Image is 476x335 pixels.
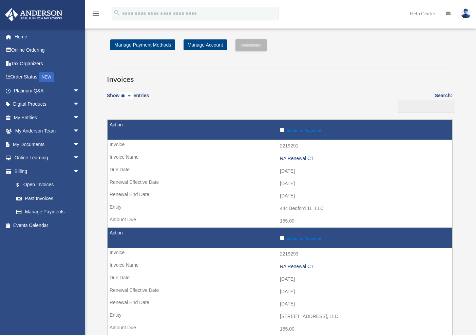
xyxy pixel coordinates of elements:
[9,178,83,192] a: $Open Invoices
[398,100,455,112] input: Search:
[108,202,452,215] td: 444 Bedford 1L, LLC
[5,30,90,43] a: Home
[280,236,284,240] input: Include in Payment
[39,72,54,82] div: NEW
[108,215,452,228] td: 155.00
[5,70,90,84] a: Order StatusNEW
[396,91,452,112] label: Search:
[5,111,90,124] a: My Entitiesarrow_drop_down
[5,218,90,232] a: Events Calendar
[5,124,90,138] a: My Anderson Teamarrow_drop_down
[73,124,87,138] span: arrow_drop_down
[9,205,87,219] a: Manage Payments
[108,140,452,153] td: 2219291
[3,8,64,21] img: Anderson Advisors Platinum Portal
[108,248,452,261] td: 2219293
[108,177,452,190] td: [DATE]
[5,57,90,70] a: Tax Organizers
[108,298,452,311] td: [DATE]
[461,8,471,18] img: User Pic
[73,151,87,165] span: arrow_drop_down
[9,192,87,205] a: Past Invoices
[73,84,87,98] span: arrow_drop_down
[184,39,227,50] a: Manage Account
[280,126,449,133] label: Include in Payment
[5,98,90,111] a: Digital Productsarrow_drop_down
[107,68,452,85] h3: Invoices
[108,165,452,178] td: [DATE]
[108,285,452,298] td: [DATE]
[73,111,87,125] span: arrow_drop_down
[113,9,121,17] i: search
[92,12,100,18] a: menu
[5,164,87,178] a: Billingarrow_drop_down
[280,234,449,241] label: Include in Payment
[280,264,449,269] div: RA Renewal CT
[73,98,87,111] span: arrow_drop_down
[110,39,175,50] a: Manage Payment Methods
[5,151,90,165] a: Online Learningarrow_drop_down
[73,164,87,178] span: arrow_drop_down
[107,91,149,107] label: Show entries
[92,10,100,18] i: menu
[5,84,90,98] a: Platinum Q&Aarrow_drop_down
[119,92,133,100] select: Showentries
[280,128,284,132] input: Include in Payment
[5,138,90,151] a: My Documentsarrow_drop_down
[108,273,452,286] td: [DATE]
[5,43,90,57] a: Online Ordering
[280,156,449,161] div: RA Renewal CT
[20,181,23,189] span: $
[108,310,452,323] td: [STREET_ADDRESS], LLC
[73,138,87,152] span: arrow_drop_down
[108,190,452,202] td: [DATE]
